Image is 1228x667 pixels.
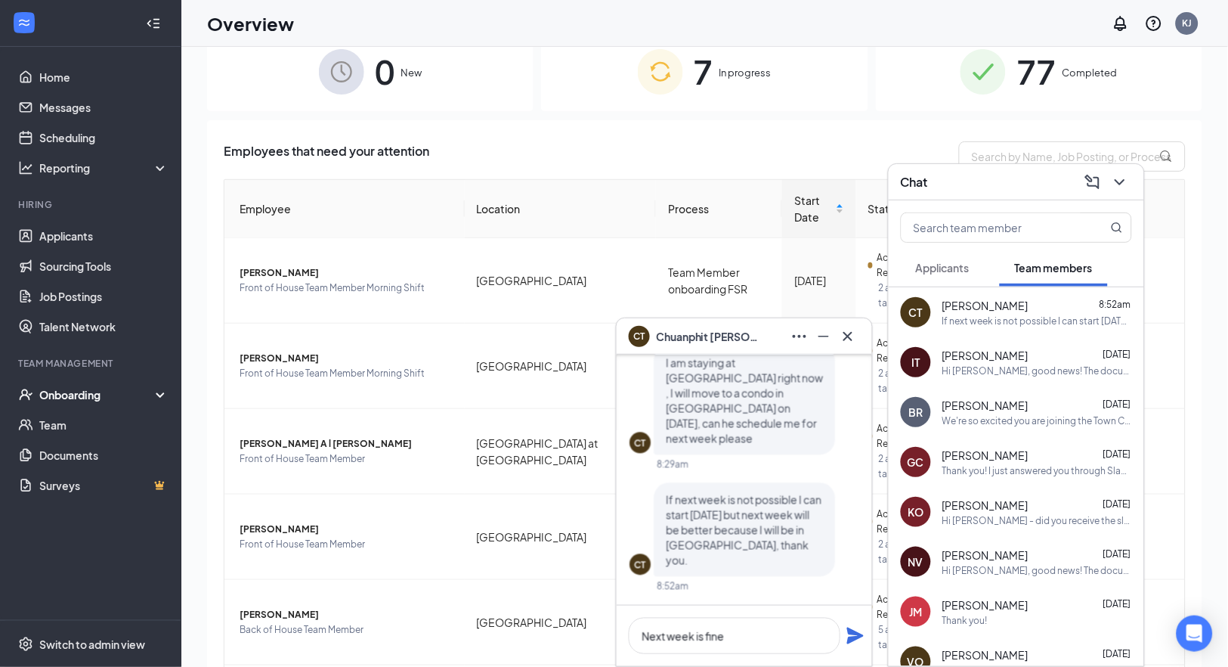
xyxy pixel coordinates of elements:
span: Employees that need your attention [224,141,429,172]
span: [PERSON_NAME] [240,522,453,537]
span: In progress [719,65,772,80]
svg: Settings [18,637,33,652]
td: [GEOGRAPHIC_DATA] [465,324,657,409]
span: Front of House Team Member Morning Shift [240,281,453,296]
svg: Cross [839,327,857,346]
input: Search team member [902,213,1081,242]
span: [DATE] [1103,598,1131,610]
th: Process [656,180,782,238]
div: CT [635,437,646,450]
button: ComposeMessage [1081,170,1105,194]
input: Search by Name, Job Posting, or Process [959,141,1186,172]
button: Ellipses [787,324,812,349]
span: [PERSON_NAME] [240,607,453,622]
span: Action Required [877,421,933,451]
span: Applicants [916,261,970,275]
span: Action Required [877,592,933,622]
div: CT [635,559,646,572]
svg: Plane [846,627,865,645]
svg: Minimize [815,327,833,346]
span: 2 assigned tasks [879,366,933,396]
span: [PERSON_NAME] [942,597,1028,613]
span: [PERSON_NAME] [942,498,1028,513]
span: If next week is not possible I can start [DATE] but next week will be better because I will be in... [666,493,821,567]
h1: Overview [207,11,294,36]
svg: Collapse [146,16,161,31]
td: [GEOGRAPHIC_DATA] [465,495,657,580]
span: Front of House Team Member Morning Shift [240,366,453,381]
div: [DATE] [794,272,843,289]
span: [DATE] [1103,548,1131,560]
span: [PERSON_NAME] [942,348,1028,363]
span: Status [868,200,922,217]
a: Talent Network [39,312,169,342]
div: KJ [1183,17,1192,29]
div: JM [910,604,923,619]
h3: Chat [901,174,928,191]
span: [DATE] [1103,399,1131,410]
span: 2 assigned tasks [879,451,933,482]
a: SurveysCrown [39,470,169,501]
th: Employee [224,180,465,238]
span: New [401,65,422,80]
svg: ChevronDown [1111,173,1129,191]
span: I am staying at [GEOGRAPHIC_DATA] right now , I will move to a condo in [GEOGRAPHIC_DATA] on [DAT... [666,356,823,445]
span: 8:52am [1100,299,1131,310]
span: [PERSON_NAME] A l [PERSON_NAME] [240,436,453,451]
svg: Ellipses [790,327,809,346]
div: We're so excited you are joining the Town Center at [GEOGRAPHIC_DATA][DEMOGRAPHIC_DATA]-fil-Ateam... [942,414,1132,427]
div: CT [909,305,923,320]
a: Messages [39,92,169,123]
span: [DATE] [1103,448,1131,460]
textarea: Next week is fine [629,618,840,654]
span: Team members [1015,261,1093,275]
span: [PERSON_NAME] [240,265,453,281]
span: [PERSON_NAME] [942,298,1028,313]
div: 8:29am [657,458,688,471]
div: If next week is not possible I can start [DATE] but next week will be better because I will be in... [942,315,1132,327]
a: Sourcing Tools [39,251,169,281]
a: Documents [39,440,169,470]
th: Status [856,180,945,238]
button: ChevronDown [1108,170,1132,194]
div: Hi [PERSON_NAME], good news! The document signature request for [DEMOGRAPHIC_DATA]-fil-A - Front ... [942,564,1132,577]
span: Action Required [877,507,933,537]
div: Hi [PERSON_NAME] - did you receive the slack invitation? [942,514,1132,527]
div: Hiring [18,198,165,211]
span: Completed [1062,65,1117,80]
span: 0 [375,45,394,98]
a: Home [39,62,169,92]
span: [PERSON_NAME] [942,398,1028,413]
span: 7 [694,45,713,98]
span: 2 assigned tasks [879,537,933,567]
td: [GEOGRAPHIC_DATA] [465,580,657,665]
td: Team Member onboarding FSR [656,238,782,324]
svg: WorkstreamLogo [17,15,32,30]
button: Cross [836,324,860,349]
a: Job Postings [39,281,169,312]
a: Scheduling [39,123,169,153]
span: [PERSON_NAME] [942,448,1028,463]
div: Team Management [18,357,165,370]
span: [DATE] [1103,349,1131,360]
span: Action Required [877,250,933,281]
div: KO [908,504,924,520]
span: Front of House Team Member [240,537,453,552]
div: Thank you! [942,614,988,627]
svg: QuestionInfo [1145,14,1163,33]
span: Start Date [794,192,832,225]
svg: Analysis [18,160,33,175]
span: 77 [1016,45,1056,98]
div: GC [908,454,924,470]
td: [GEOGRAPHIC_DATA] [465,238,657,324]
svg: MagnifyingGlass [1111,222,1123,234]
svg: ComposeMessage [1084,173,1102,191]
span: Back of House Team Member [240,622,453,638]
span: [DATE] [1103,648,1131,659]
div: Switch to admin view [39,637,145,652]
div: NV [908,554,923,569]
div: 8:52am [657,580,688,593]
td: [GEOGRAPHIC_DATA] at [GEOGRAPHIC_DATA] [465,409,657,495]
a: Applicants [39,221,169,251]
